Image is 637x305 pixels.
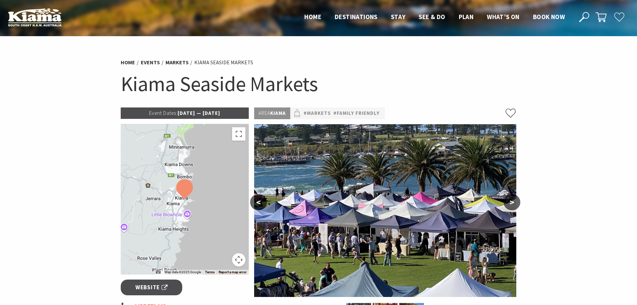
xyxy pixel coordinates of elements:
[232,253,245,266] button: Map camera controls
[254,124,516,297] img: Kiama Seaside Market
[121,107,249,119] p: [DATE] — [DATE]
[149,110,178,116] span: Event Dates:
[205,270,215,274] a: Terms (opens in new tab)
[156,270,161,275] button: Keyboard shortcuts
[258,110,270,116] span: Area
[121,59,135,66] a: Home
[391,13,406,21] span: Stay
[487,13,520,21] span: What’s On
[298,12,571,23] nav: Main Menu
[232,127,245,141] button: Toggle fullscreen view
[419,13,445,21] span: See & Do
[194,58,253,67] li: Kiama Seaside Markets
[122,266,144,275] img: Google
[165,270,201,274] span: Map data ©2025 Google
[335,13,378,21] span: Destinations
[166,59,189,66] a: Markets
[121,280,183,295] a: Website
[533,13,565,21] span: Book now
[219,270,247,274] a: Report a map error
[8,8,62,26] img: Kiama Logo
[504,194,520,210] button: >
[254,107,290,119] p: Kiama
[141,59,160,66] a: Events
[304,109,331,118] a: #Markets
[459,13,474,21] span: Plan
[121,70,517,97] h1: Kiama Seaside Markets
[135,283,168,292] span: Website
[304,13,321,21] span: Home
[122,266,144,275] a: Open this area in Google Maps (opens a new window)
[250,194,267,210] button: <
[333,109,380,118] a: #Family Friendly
